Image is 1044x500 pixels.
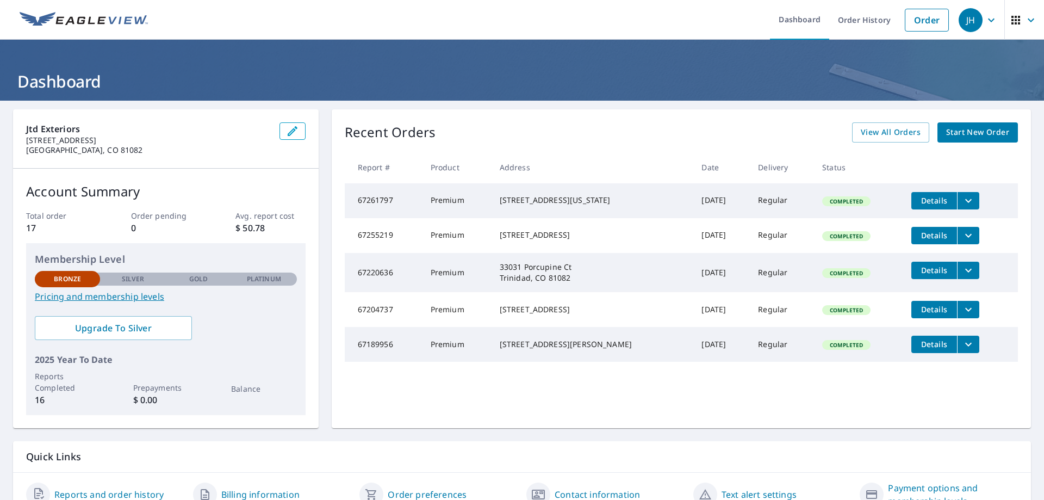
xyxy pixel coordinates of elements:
[957,336,979,353] button: filesDropdownBtn-67189956
[911,336,957,353] button: detailsBtn-67189956
[852,122,929,143] a: View All Orders
[500,195,685,206] div: [STREET_ADDRESS][US_STATE]
[35,252,297,267] p: Membership Level
[345,327,422,362] td: 67189956
[693,327,749,362] td: [DATE]
[937,122,1018,143] a: Start New Order
[693,292,749,327] td: [DATE]
[905,9,949,32] a: Order
[749,327,813,362] td: Regular
[26,182,306,201] p: Account Summary
[26,145,271,155] p: [GEOGRAPHIC_DATA], CO 81082
[491,151,693,183] th: Address
[749,253,813,292] td: Regular
[345,218,422,253] td: 67255219
[911,227,957,244] button: detailsBtn-67255219
[131,221,201,234] p: 0
[823,232,869,240] span: Completed
[345,151,422,183] th: Report #
[918,230,950,240] span: Details
[500,262,685,283] div: 33031 Porcupine Ct Trinidad, CO 81082
[911,301,957,318] button: detailsBtn-67204737
[247,274,281,284] p: Platinum
[235,210,305,221] p: Avg. report cost
[231,383,296,394] p: Balance
[823,197,869,205] span: Completed
[693,183,749,218] td: [DATE]
[26,450,1018,464] p: Quick Links
[918,195,950,206] span: Details
[345,292,422,327] td: 67204737
[957,301,979,318] button: filesDropdownBtn-67204737
[345,122,436,143] p: Recent Orders
[957,262,979,279] button: filesDropdownBtn-67220636
[957,227,979,244] button: filesDropdownBtn-67255219
[189,274,208,284] p: Gold
[35,353,297,366] p: 2025 Year To Date
[26,135,271,145] p: [STREET_ADDRESS]
[26,221,96,234] p: 17
[35,393,100,406] p: 16
[133,382,198,393] p: Prepayments
[918,339,950,349] span: Details
[122,274,145,284] p: Silver
[693,218,749,253] td: [DATE]
[918,265,950,275] span: Details
[345,253,422,292] td: 67220636
[823,269,869,277] span: Completed
[54,274,81,284] p: Bronze
[813,151,903,183] th: Status
[13,70,1031,92] h1: Dashboard
[749,292,813,327] td: Regular
[235,221,305,234] p: $ 50.78
[957,192,979,209] button: filesDropdownBtn-67261797
[911,262,957,279] button: detailsBtn-67220636
[422,218,491,253] td: Premium
[911,192,957,209] button: detailsBtn-67261797
[693,253,749,292] td: [DATE]
[131,210,201,221] p: Order pending
[946,126,1009,139] span: Start New Order
[20,12,148,28] img: EV Logo
[861,126,921,139] span: View All Orders
[749,183,813,218] td: Regular
[749,151,813,183] th: Delivery
[422,292,491,327] td: Premium
[35,316,192,340] a: Upgrade To Silver
[133,393,198,406] p: $ 0.00
[959,8,983,32] div: JH
[500,304,685,315] div: [STREET_ADDRESS]
[422,253,491,292] td: Premium
[500,339,685,350] div: [STREET_ADDRESS][PERSON_NAME]
[35,290,297,303] a: Pricing and membership levels
[918,304,950,314] span: Details
[43,322,183,334] span: Upgrade To Silver
[693,151,749,183] th: Date
[26,122,271,135] p: Jtd Exteriors
[749,218,813,253] td: Regular
[345,183,422,218] td: 67261797
[35,371,100,393] p: Reports Completed
[422,183,491,218] td: Premium
[823,306,869,314] span: Completed
[823,341,869,349] span: Completed
[26,210,96,221] p: Total order
[500,230,685,240] div: [STREET_ADDRESS]
[422,151,491,183] th: Product
[422,327,491,362] td: Premium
